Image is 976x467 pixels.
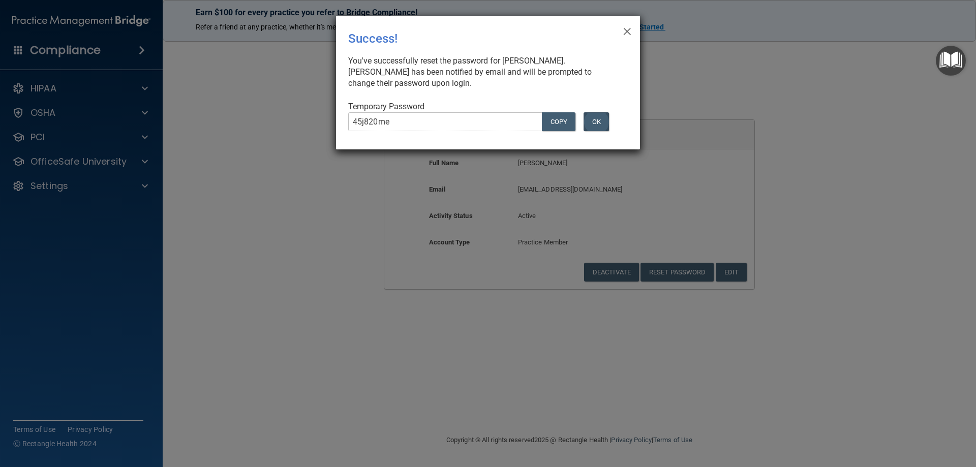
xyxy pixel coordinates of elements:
[584,112,609,131] button: OK
[623,20,632,40] span: ×
[348,24,586,53] div: Success!
[936,46,966,76] button: Open Resource Center
[542,112,575,131] button: COPY
[348,55,620,89] div: You've successfully reset the password for [PERSON_NAME]. [PERSON_NAME] has been notified by emai...
[348,102,424,111] span: Temporary Password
